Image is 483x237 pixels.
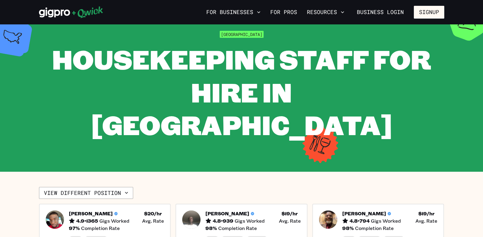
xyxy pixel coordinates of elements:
[142,218,164,224] span: Avg. Rate
[342,210,386,217] h5: [PERSON_NAME]
[304,7,347,17] button: Resources
[342,225,354,231] h5: 98 %
[99,218,130,224] span: Gigs Worked
[204,7,263,17] button: For Businesses
[282,210,298,217] h5: $ 19 /hr
[218,225,257,231] span: Completion Rate
[319,210,337,229] img: Pro headshot
[52,41,431,142] span: Housekeeping Staff for Hire in [GEOGRAPHIC_DATA]
[415,218,437,224] span: Avg. Rate
[76,218,98,224] h5: 4.9 • 1365
[352,6,409,19] a: Business Login
[81,225,120,231] span: Completion Rate
[371,218,401,224] span: Gigs Worked
[414,6,444,19] button: Signup
[279,218,301,224] span: Avg. Rate
[268,7,300,17] a: For Pros
[182,210,201,229] img: Pro headshot
[205,225,217,231] h5: 98 %
[69,210,113,217] h5: [PERSON_NAME]
[144,210,162,217] h5: $ 20 /hr
[205,210,249,217] h5: [PERSON_NAME]
[220,31,264,38] span: [GEOGRAPHIC_DATA]
[46,210,64,229] img: Pro headshot
[355,225,394,231] span: Completion Rate
[235,218,265,224] span: Gigs Worked
[39,187,133,199] button: View different position
[213,218,233,224] h5: 4.8 • 939
[69,225,80,231] h5: 97 %
[418,210,435,217] h5: $ 19 /hr
[350,218,370,224] h5: 4.8 • 794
